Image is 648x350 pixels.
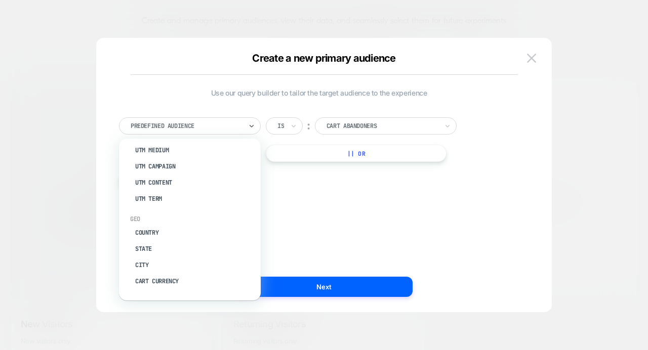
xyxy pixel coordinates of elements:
[304,119,314,133] div: ︰
[119,89,519,97] span: Use our query builder to tailor the target audience to the experience
[129,191,261,207] div: UTM Term
[235,277,413,297] button: Next
[266,145,447,162] button: || Or
[129,174,261,191] div: UTM Content
[129,142,261,158] div: UTM Medium
[527,54,536,62] img: close
[131,52,518,64] div: Create a new primary audience
[129,158,261,174] div: UTM Campaign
